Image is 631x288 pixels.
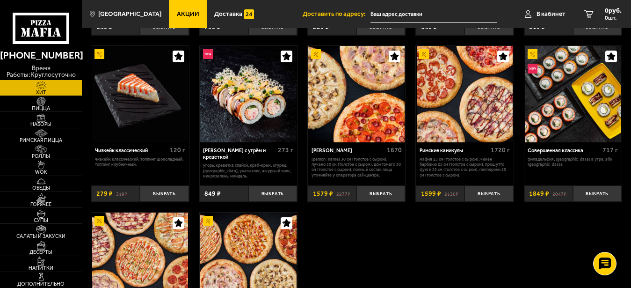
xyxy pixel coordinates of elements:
[94,49,104,59] img: Акционный
[313,191,333,197] span: 1579 ₽
[525,46,621,142] img: Совершенная классика
[203,162,293,178] p: угорь, креветка спайси, краб-крем, огурец, [GEOGRAPHIC_DATA], унаги соус, ажурный чипс, микрозеле...
[203,148,276,160] div: [PERSON_NAME] с угрём и креветкой
[200,46,297,142] img: Ролл Калипсо с угрём и креветкой
[356,185,405,201] button: Выбрать
[311,49,321,59] img: Акционный
[308,46,405,142] img: Хет Трик
[313,24,329,30] span: 529 ₽
[203,49,213,59] img: Новинка
[537,11,566,17] span: В кабинет
[528,64,537,74] img: Новинка
[464,185,513,201] button: Выбрать
[420,148,488,154] div: Римские каникулы
[573,185,622,201] button: Выбрать
[336,191,350,197] s: 2277 ₽
[98,11,161,17] span: [GEOGRAPHIC_DATA]
[204,24,221,30] span: 799 ₽
[91,46,189,142] a: АкционныйЧизкейк классический
[491,146,510,154] span: 1720 г
[605,7,622,14] span: 0 руб.
[200,46,297,142] a: НовинкаРолл Калипсо с угрём и креветкой
[94,216,104,226] img: Акционный
[444,191,458,197] s: 2136 ₽
[419,49,429,59] img: Акционный
[421,191,441,197] span: 1599 ₽
[312,148,384,154] div: [PERSON_NAME]
[416,46,513,142] a: АкционныйРимские каникулы
[96,191,113,197] span: 279 ₽
[170,146,185,154] span: 120 г
[203,216,213,226] img: Акционный
[278,146,293,154] span: 273 г
[92,46,189,142] img: Чизкейк классический
[529,191,549,197] span: 1849 ₽
[370,6,497,23] input: Ваш адрес доставки
[387,146,402,154] span: 1670
[95,148,167,154] div: Чизкейк классический
[244,9,254,19] img: 15daf4d41897b9f0e9f617042186c801.svg
[528,156,618,167] p: Филадельфия, [GEOGRAPHIC_DATA] в угре, Эби [GEOGRAPHIC_DATA].
[177,11,199,17] span: Акции
[528,148,600,154] div: Совершенная классика
[312,156,402,177] p: [PERSON_NAME] 30 см (толстое с сыром), Лучано 30 см (толстое с сыром), Дон Томаго 30 см (толстое ...
[140,185,189,201] button: Выбрать
[529,24,545,30] span: 819 ₽
[96,24,113,30] span: 649 ₽
[524,46,622,142] a: АкционныйНовинкаСовершенная классика
[602,146,618,154] span: 717 г
[420,156,510,177] p: Мафия 25 см (толстое с сыром), Чикен Барбекю 25 см (толстое с сыром), Прошутто Фунги 25 см (толст...
[552,191,566,197] s: 2047 ₽
[95,156,185,167] p: Чизкейк классический, топпинг шоколадный, топпинг клубничный.
[308,46,405,142] a: АкционныйХет Трик
[214,11,242,17] span: Доставка
[528,49,537,59] img: Акционный
[116,191,127,197] s: 319 ₽
[421,24,437,30] span: 649 ₽
[417,46,513,142] img: Римские каникулы
[303,11,370,17] span: Доставить по адресу:
[204,191,221,197] span: 849 ₽
[248,185,297,201] button: Выбрать
[605,15,622,21] span: 0 шт.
